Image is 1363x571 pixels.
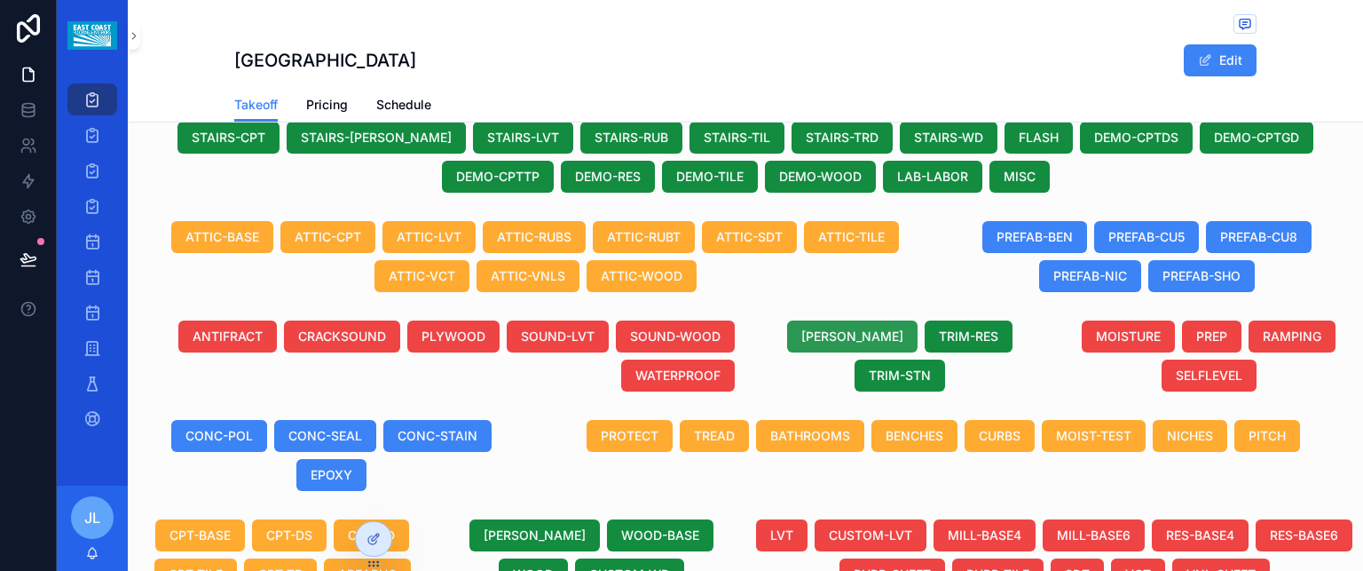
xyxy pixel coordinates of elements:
[561,161,655,193] button: DEMO-RES
[376,89,431,124] a: Schedule
[1176,367,1242,385] span: SELFLEVEL
[497,228,571,246] span: ATTIC-RUBS
[306,96,348,114] span: Pricing
[1167,427,1213,445] span: NICHES
[234,89,278,123] a: Takeoff
[57,71,128,458] div: scrollable content
[593,221,695,253] button: ATTIC-RUBT
[473,122,573,154] button: STAIRS-LVT
[587,420,673,452] button: PROTECT
[1080,122,1193,154] button: DEMO-CPTDS
[491,267,565,285] span: ATTIC-VNLS
[756,420,864,452] button: BATHROOMS
[1214,129,1299,147] span: DEMO-CPTGD
[1184,44,1257,76] button: Edit
[886,427,943,445] span: BENCHES
[1148,260,1255,292] button: PREFAB-SHO
[965,420,1035,452] button: CURBS
[1042,420,1146,452] button: MOIST-TEST
[1162,360,1257,392] button: SELFLEVEL
[792,122,893,154] button: STAIRS-TRD
[897,168,968,186] span: LAB-LABOR
[298,328,386,345] span: CRACKSOUND
[680,420,749,452] button: TREAD
[1249,321,1335,353] button: RAMPING
[1196,328,1227,345] span: PREP
[442,161,554,193] button: DEMO-CPTTP
[1094,129,1178,147] span: DEMO-CPTDS
[301,129,452,147] span: STAIRS-[PERSON_NAME]
[580,122,682,154] button: STAIRS-RUB
[295,228,361,246] span: ATTIC-CPT
[266,527,312,544] span: CPT-DS
[635,367,721,385] span: WATERPROOF
[398,427,477,445] span: CONC-STAIN
[806,129,878,147] span: STAIRS-TRD
[883,161,982,193] button: LAB-LABOR
[169,527,231,544] span: CPT-BASE
[1200,122,1313,154] button: DEMO-CPTGD
[1096,328,1161,345] span: MOISTURE
[765,161,876,193] button: DEMO-WOOD
[1019,129,1059,147] span: FLASH
[1263,328,1321,345] span: RAMPING
[171,221,273,253] button: ATTIC-BASE
[925,321,1012,353] button: TRIM-RES
[934,519,1036,551] button: MILL-BASE4
[689,122,784,154] button: STAIRS-TIL
[1220,228,1297,246] span: PREFAB-CU8
[575,168,641,186] span: DEMO-RES
[770,527,793,544] span: LVT
[1256,519,1352,551] button: RES-BASE6
[1039,260,1141,292] button: PREFAB-NIC
[1108,228,1185,246] span: PREFAB-CU5
[484,527,586,544] span: [PERSON_NAME]
[185,427,253,445] span: CONC-POL
[979,427,1020,445] span: CURBS
[521,328,595,345] span: SOUND-LVT
[252,519,327,551] button: CPT-DS
[716,228,783,246] span: ATTIC-SDT
[997,228,1073,246] span: PREFAB-BEN
[829,527,912,544] span: CUSTOM-LVT
[1270,527,1338,544] span: RES-BASE6
[801,328,903,345] span: [PERSON_NAME]
[1153,420,1227,452] button: NICHES
[274,420,376,452] button: CONC-SEAL
[1234,420,1300,452] button: PITCH
[855,360,945,392] button: TRIM-STN
[1152,519,1249,551] button: RES-BASE4
[487,129,559,147] span: STAIRS-LVT
[389,267,455,285] span: ATTIC-VCT
[155,519,245,551] button: CPT-BASE
[456,168,540,186] span: DEMO-CPTTP
[1005,122,1073,154] button: FLASH
[704,129,770,147] span: STAIRS-TIL
[477,260,579,292] button: ATTIC-VNLS
[662,161,758,193] button: DEMO-TILE
[818,228,885,246] span: ATTIC-TILE
[694,427,735,445] span: TREAD
[234,96,278,114] span: Takeoff
[507,321,609,353] button: SOUND-LVT
[422,328,485,345] span: PLYWOOD
[185,228,259,246] span: ATTIC-BASE
[374,260,469,292] button: ATTIC-VCT
[311,466,352,484] span: EPOXY
[288,427,362,445] span: CONC-SEAL
[296,459,366,491] button: EPOXY
[756,519,808,551] button: LVT
[84,507,100,528] span: JL
[334,519,409,551] button: CPT-GD
[177,122,280,154] button: STAIRS-CPT
[621,527,699,544] span: WOOD-BASE
[989,161,1050,193] button: MISC
[1082,321,1175,353] button: MOISTURE
[702,221,797,253] button: ATTIC-SDT
[779,168,862,186] span: DEMO-WOOD
[171,420,267,452] button: CONC-POL
[306,89,348,124] a: Pricing
[787,321,918,353] button: [PERSON_NAME]
[1056,427,1131,445] span: MOIST-TEST
[607,228,681,246] span: ATTIC-RUBT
